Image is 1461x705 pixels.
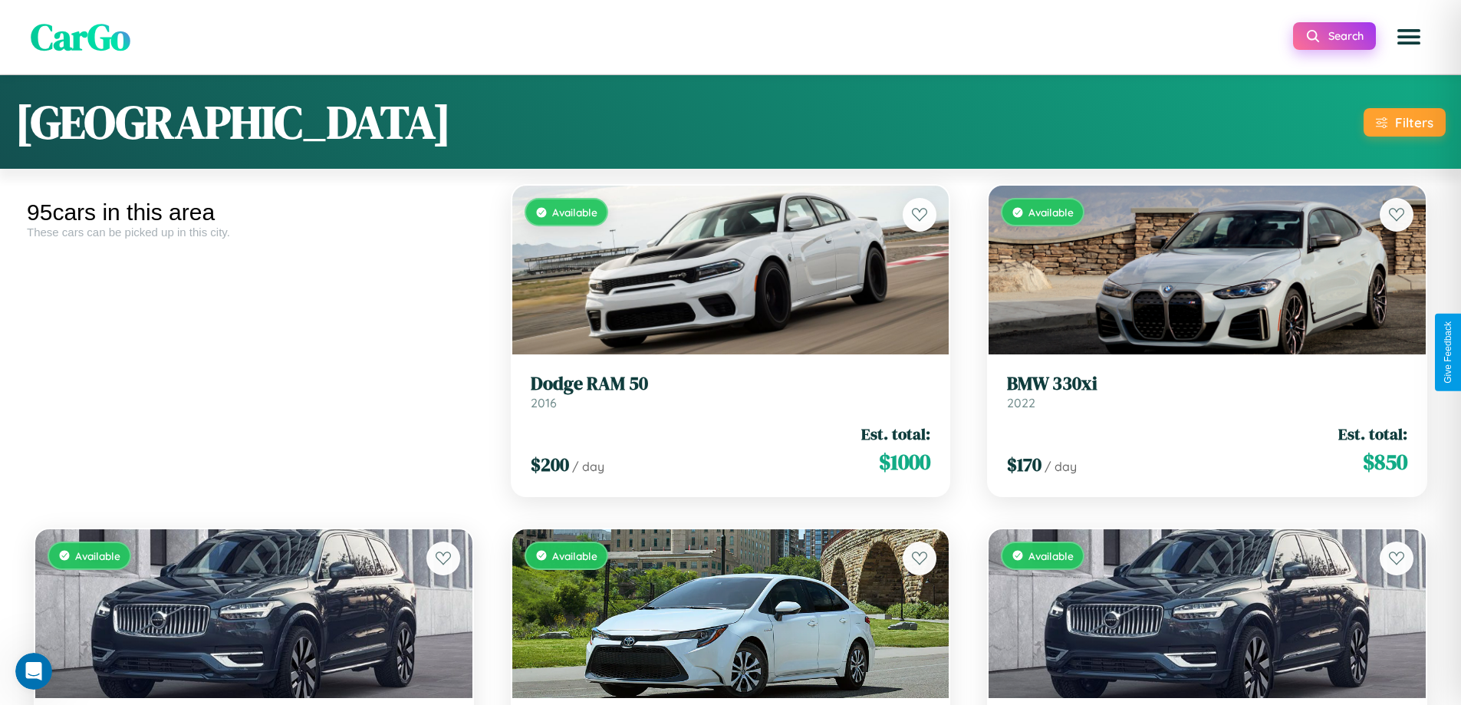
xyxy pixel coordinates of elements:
[572,459,604,474] span: / day
[1363,446,1407,477] span: $ 850
[531,373,931,395] h3: Dodge RAM 50
[1328,29,1364,43] span: Search
[531,373,931,410] a: Dodge RAM 502016
[27,226,481,239] div: These cars can be picked up in this city.
[1007,452,1041,477] span: $ 170
[31,12,130,62] span: CarGo
[861,423,930,445] span: Est. total:
[27,199,481,226] div: 95 cars in this area
[1028,549,1074,562] span: Available
[1007,373,1407,410] a: BMW 330xi2022
[1007,373,1407,395] h3: BMW 330xi
[1293,22,1376,50] button: Search
[1028,206,1074,219] span: Available
[531,395,557,410] span: 2016
[552,549,597,562] span: Available
[1045,459,1077,474] span: / day
[1443,321,1453,384] div: Give Feedback
[15,653,52,690] iframe: Intercom live chat
[75,549,120,562] span: Available
[1338,423,1407,445] span: Est. total:
[1364,108,1446,137] button: Filters
[1387,15,1430,58] button: Open menu
[1395,114,1433,130] div: Filters
[879,446,930,477] span: $ 1000
[552,206,597,219] span: Available
[15,91,451,153] h1: [GEOGRAPHIC_DATA]
[1007,395,1035,410] span: 2022
[531,452,569,477] span: $ 200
